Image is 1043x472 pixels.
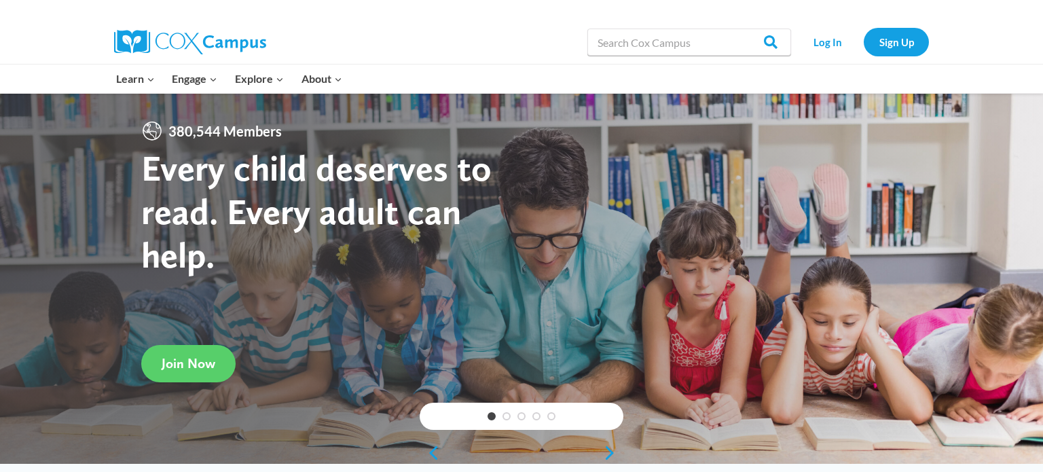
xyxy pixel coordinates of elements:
a: 1 [488,412,496,420]
a: 5 [547,412,555,420]
a: 3 [517,412,526,420]
a: previous [420,445,440,461]
div: content slider buttons [420,439,623,467]
a: next [603,445,623,461]
span: Engage [172,70,217,88]
span: Explore [235,70,284,88]
a: Log In [798,28,857,56]
span: About [301,70,342,88]
strong: Every child deserves to read. Every adult can help. [141,146,492,276]
a: 4 [532,412,541,420]
a: Join Now [141,345,236,382]
nav: Primary Navigation [107,65,350,93]
a: Sign Up [864,28,929,56]
span: Join Now [162,355,215,371]
img: Cox Campus [114,30,266,54]
span: 380,544 Members [163,120,287,142]
a: 2 [502,412,511,420]
nav: Secondary Navigation [798,28,929,56]
input: Search Cox Campus [587,29,791,56]
span: Learn [116,70,155,88]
